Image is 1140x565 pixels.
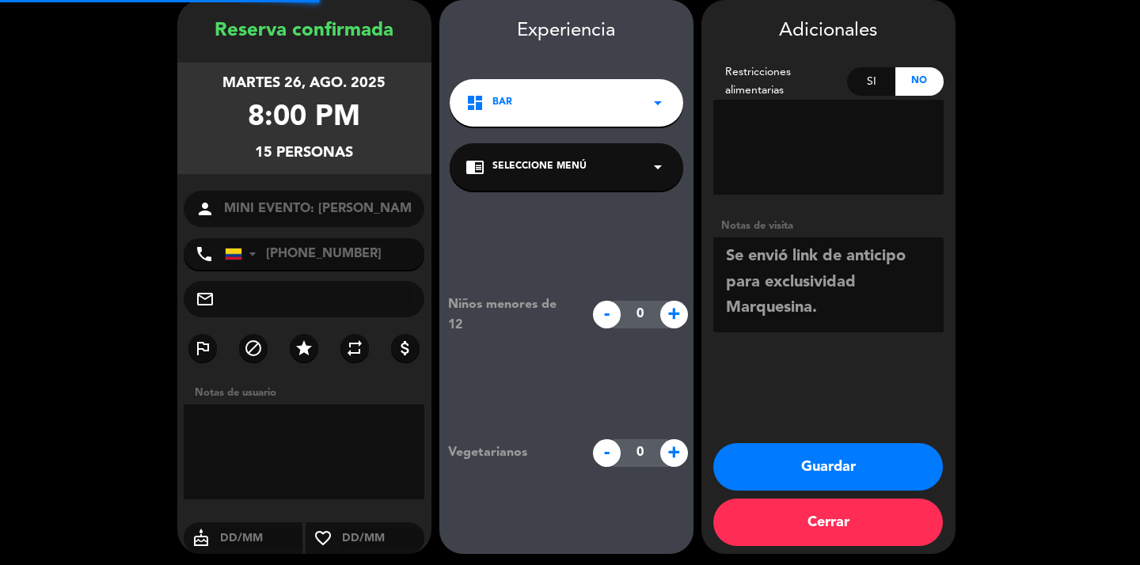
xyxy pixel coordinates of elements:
[436,294,584,336] div: Niños menores de 12
[465,157,484,176] i: chrome_reader_mode
[218,529,303,548] input: DD/MM
[195,245,214,264] i: phone
[248,95,360,142] div: 8:00 PM
[196,199,215,218] i: person
[187,385,431,401] div: Notas de usuario
[660,301,688,328] span: +
[713,16,944,47] div: Adicionales
[222,72,386,95] div: martes 26, ago. 2025
[396,339,415,358] i: attach_money
[340,529,425,548] input: DD/MM
[255,142,353,165] div: 15 personas
[439,16,693,47] div: Experiencia
[436,442,584,463] div: Vegetarianos
[465,93,484,112] i: dashboard
[713,218,944,234] div: Notas de visita
[492,95,512,111] span: Bar
[226,239,262,269] div: Colombia: +57
[895,67,944,96] div: No
[660,439,688,467] span: +
[648,157,667,176] i: arrow_drop_down
[713,443,943,491] button: Guardar
[244,339,263,358] i: block
[593,301,621,328] span: -
[193,339,212,358] i: outlined_flag
[492,159,587,175] span: Seleccione Menú
[294,339,313,358] i: star
[713,499,943,546] button: Cerrar
[306,529,340,548] i: favorite_border
[196,290,215,309] i: mail_outline
[648,93,667,112] i: arrow_drop_down
[847,67,895,96] div: Si
[593,439,621,467] span: -
[345,339,364,358] i: repeat
[177,16,431,47] div: Reserva confirmada
[184,529,218,548] i: cake
[713,63,848,100] div: Restricciones alimentarias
